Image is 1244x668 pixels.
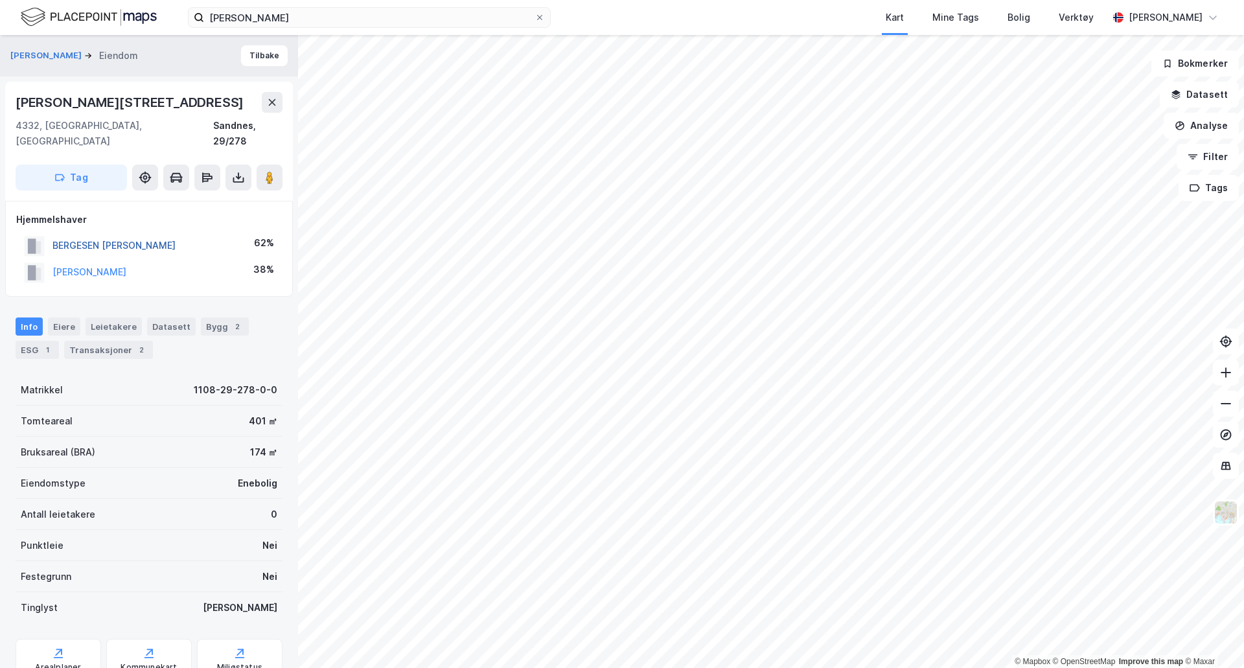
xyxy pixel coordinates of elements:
div: [PERSON_NAME][STREET_ADDRESS] [16,92,246,113]
button: Datasett [1160,82,1239,108]
div: Transaksjoner [64,341,153,359]
a: OpenStreetMap [1053,657,1116,666]
div: 62% [254,235,274,251]
div: Matrikkel [21,382,63,398]
div: Bruksareal (BRA) [21,444,95,460]
div: 1 [41,343,54,356]
button: Analyse [1164,113,1239,139]
div: Bolig [1008,10,1030,25]
div: [PERSON_NAME] [203,600,277,616]
div: Mine Tags [932,10,979,25]
div: 38% [253,262,274,277]
div: 1108-29-278-0-0 [194,382,277,398]
div: 401 ㎡ [249,413,277,429]
div: 4332, [GEOGRAPHIC_DATA], [GEOGRAPHIC_DATA] [16,118,213,149]
img: logo.f888ab2527a4732fd821a326f86c7f29.svg [21,6,157,29]
div: Verktøy [1059,10,1094,25]
div: 2 [231,320,244,333]
div: Enebolig [238,476,277,491]
iframe: Chat Widget [1179,606,1244,668]
div: Nei [262,569,277,584]
div: Info [16,317,43,336]
button: Tilbake [241,45,288,66]
div: Eiendomstype [21,476,86,491]
div: Nei [262,538,277,553]
div: Tomteareal [21,413,73,429]
div: ESG [16,341,59,359]
button: Tags [1179,175,1239,201]
div: 0 [271,507,277,522]
div: Tinglyst [21,600,58,616]
button: [PERSON_NAME] [10,49,84,62]
div: Bygg [201,317,249,336]
div: Punktleie [21,538,63,553]
div: Festegrunn [21,569,71,584]
img: Z [1214,500,1238,525]
div: Eiere [48,317,80,336]
button: Tag [16,165,127,190]
div: Eiendom [99,48,138,63]
button: Filter [1177,144,1239,170]
div: Kart [886,10,904,25]
div: Kontrollprogram for chat [1179,606,1244,668]
a: Mapbox [1015,657,1050,666]
div: Hjemmelshaver [16,212,282,227]
input: Søk på adresse, matrikkel, gårdeiere, leietakere eller personer [204,8,535,27]
div: 174 ㎡ [250,444,277,460]
button: Bokmerker [1151,51,1239,76]
div: Leietakere [86,317,142,336]
div: 2 [135,343,148,356]
a: Improve this map [1119,657,1183,666]
div: [PERSON_NAME] [1129,10,1203,25]
div: Sandnes, 29/278 [213,118,282,149]
div: Antall leietakere [21,507,95,522]
div: Datasett [147,317,196,336]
